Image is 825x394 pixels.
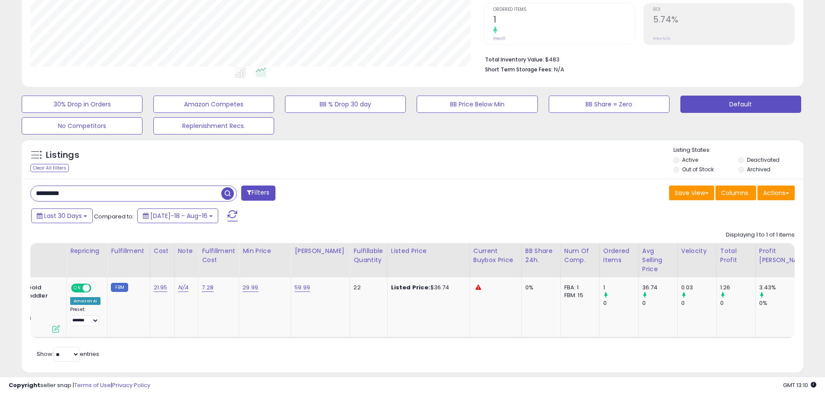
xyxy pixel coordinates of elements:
a: 7.28 [202,283,214,292]
button: Columns [715,186,756,200]
div: Fulfillment [111,247,146,256]
label: Active [682,156,698,163]
div: 0% [759,299,814,307]
button: Actions [757,186,795,200]
span: N/A [554,65,564,74]
div: 22 [353,284,380,291]
a: Privacy Policy [112,381,150,389]
button: No Competitors [22,117,142,135]
div: seller snap | | [9,381,150,390]
div: FBA: 1 [564,284,593,291]
label: Deactivated [747,156,780,163]
b: Listed Price: [391,283,430,291]
button: Default [680,96,801,113]
div: Cost [154,247,171,256]
div: Current Buybox Price [473,247,518,265]
button: 30% Drop in Orders [22,96,142,113]
div: 0 [681,299,716,307]
div: 0.03 [681,284,716,291]
div: 36.74 [642,284,677,291]
div: Preset: [70,307,100,326]
span: [DATE]-18 - Aug-16 [150,211,207,220]
div: Velocity [681,247,713,256]
h2: 5.74% [653,15,794,26]
div: 0% [525,284,554,291]
div: 0 [720,299,755,307]
div: 1 [603,284,638,291]
div: $36.74 [391,284,463,291]
div: Amazon AI [70,297,100,305]
div: Min Price [243,247,287,256]
span: 2025-09-16 13:10 GMT [783,381,816,389]
button: Last 30 Days [31,208,93,223]
span: Last 30 Days [44,211,82,220]
span: Columns [721,189,748,197]
button: Replenishment Recs. [153,117,274,135]
div: Fulfillment Cost [202,247,235,265]
button: Filters [241,186,275,201]
div: Avg Selling Price [642,247,674,274]
h2: 1 [493,15,634,26]
p: Listing States: [673,146,803,154]
button: Amazon Competes [153,96,274,113]
div: Displaying 1 to 1 of 1 items [726,231,795,239]
a: 21.95 [154,283,168,292]
h5: Listings [46,149,79,161]
div: Ordered Items [603,247,635,265]
div: 0 [603,299,638,307]
div: Profit [PERSON_NAME] [759,247,811,265]
small: FBM [111,283,128,292]
a: Terms of Use [74,381,111,389]
button: BB % Drop 30 day [285,96,406,113]
li: $483 [485,54,788,64]
a: N/A [178,283,188,292]
small: Prev: N/A [653,36,670,41]
span: Compared to: [94,212,134,221]
label: Archived [747,166,770,173]
div: Num of Comp. [564,247,596,265]
a: 59.99 [294,283,310,292]
span: OFF [90,285,104,292]
small: Prev: 0 [493,36,505,41]
span: Show: entries [37,350,99,358]
div: Listed Price [391,247,466,256]
div: 0 [642,299,677,307]
b: Total Inventory Value: [485,56,544,63]
span: Ordered Items [493,7,634,12]
button: [DATE]-18 - Aug-16 [137,208,218,223]
button: BB Price Below Min [417,96,537,113]
a: 29.99 [243,283,258,292]
strong: Copyright [9,381,40,389]
button: BB Share = Zero [549,96,670,113]
div: Note [178,247,195,256]
span: ROI [653,7,794,12]
label: Out of Stock [682,166,714,173]
div: 3.43% [759,284,814,291]
div: Total Profit [720,247,752,265]
div: Fulfillable Quantity [353,247,383,265]
div: [PERSON_NAME] [294,247,346,256]
div: BB Share 24h. [525,247,557,265]
div: Clear All Filters [30,164,69,172]
b: Short Term Storage Fees: [485,66,553,73]
div: FBM: 15 [564,291,593,299]
span: ON [72,285,83,292]
button: Save View [669,186,714,200]
div: Repricing [70,247,104,256]
div: 1.26 [720,284,755,291]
